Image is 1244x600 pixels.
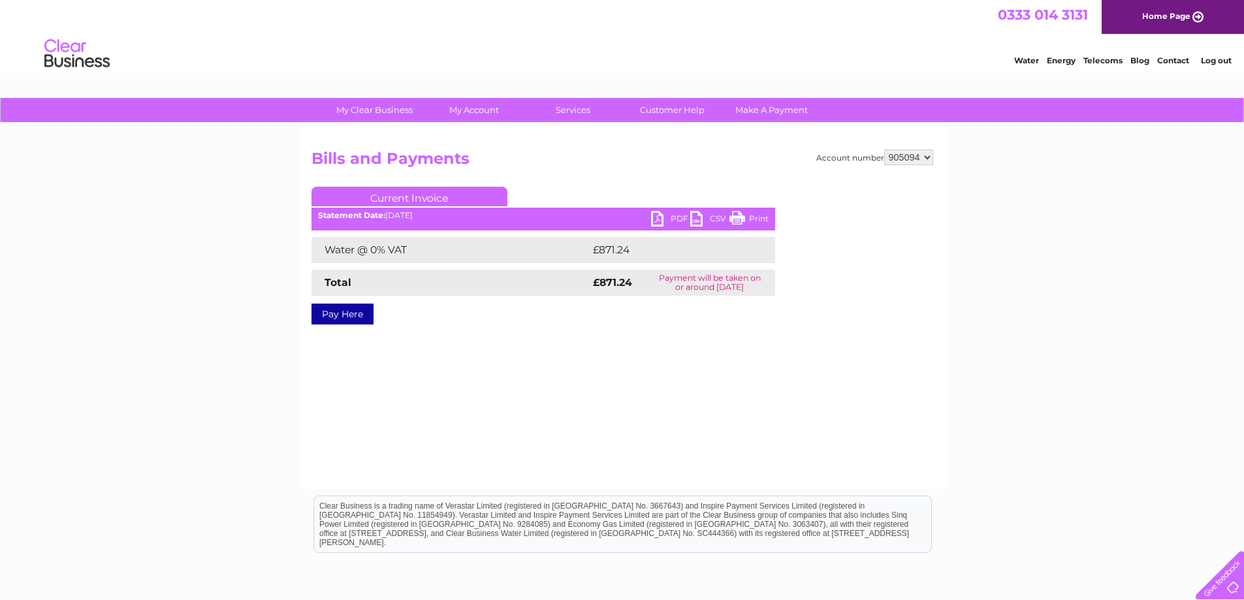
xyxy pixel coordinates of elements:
a: Make A Payment [718,98,825,122]
strong: £871.24 [593,276,632,289]
strong: Total [325,276,351,289]
a: Services [519,98,627,122]
a: CSV [690,211,729,230]
a: Customer Help [618,98,726,122]
a: Telecoms [1083,55,1123,65]
h2: Bills and Payments [311,150,933,174]
td: Water @ 0% VAT [311,237,590,263]
a: PDF [651,211,690,230]
div: Account number [816,150,933,165]
a: My Clear Business [321,98,428,122]
a: Energy [1047,55,1076,65]
div: Clear Business is a trading name of Verastar Limited (registered in [GEOGRAPHIC_DATA] No. 3667643... [314,7,931,63]
a: Current Invoice [311,187,507,206]
a: Print [729,211,769,230]
a: Blog [1130,55,1149,65]
td: £871.24 [590,237,751,263]
a: Log out [1201,55,1232,65]
b: Statement Date: [318,210,385,220]
a: Pay Here [311,304,374,324]
td: Payment will be taken on or around [DATE] [645,270,775,296]
a: Contact [1157,55,1189,65]
a: 0333 014 3131 [998,7,1088,23]
div: [DATE] [311,211,775,220]
a: My Account [420,98,528,122]
img: logo.png [44,34,110,74]
a: Water [1014,55,1039,65]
